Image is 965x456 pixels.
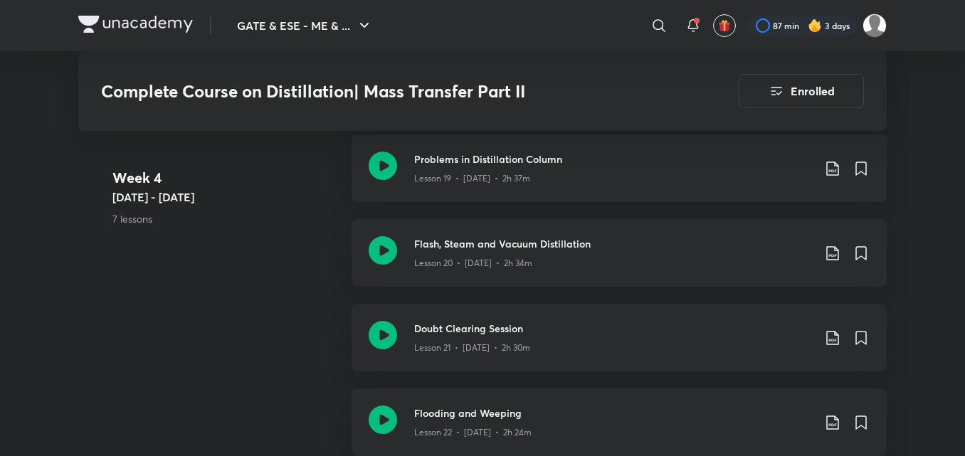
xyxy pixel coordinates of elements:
[808,18,822,33] img: streak
[78,16,193,33] img: Company Logo
[112,167,340,189] h4: Week 4
[228,11,381,40] button: GATE & ESE - ME & ...
[414,341,530,354] p: Lesson 21 • [DATE] • 2h 30m
[78,16,193,36] a: Company Logo
[718,19,731,32] img: avatar
[112,189,340,206] h5: [DATE] - [DATE]
[414,236,813,251] h3: Flash, Steam and Vacuum Distillation
[414,405,813,420] h3: Flooding and Weeping
[414,257,532,270] p: Lesson 20 • [DATE] • 2h 34m
[112,211,340,226] p: 7 lessons
[352,219,887,304] a: Flash, Steam and Vacuum DistillationLesson 20 • [DATE] • 2h 34m
[414,426,532,439] p: Lesson 22 • [DATE] • 2h 24m
[414,172,530,185] p: Lesson 19 • [DATE] • 2h 37m
[101,81,658,102] h3: Complete Course on Distillation| Mass Transfer Part II
[414,321,813,336] h3: Doubt Clearing Session
[739,74,864,108] button: Enrolled
[352,304,887,388] a: Doubt Clearing SessionLesson 21 • [DATE] • 2h 30m
[863,14,887,38] img: pradhap B
[414,152,813,166] h3: Problems in Distillation Column
[352,134,887,219] a: Problems in Distillation ColumnLesson 19 • [DATE] • 2h 37m
[713,14,736,37] button: avatar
